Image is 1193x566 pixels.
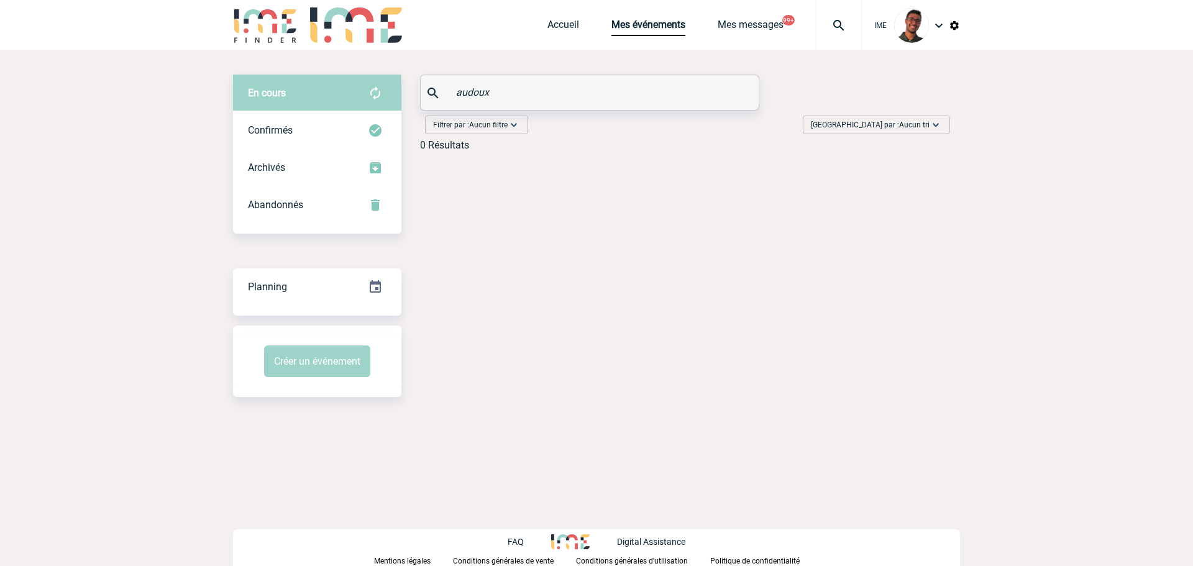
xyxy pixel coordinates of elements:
button: 99+ [782,15,795,25]
img: IME-Finder [233,7,298,43]
span: Archivés [248,162,285,173]
span: Aucun filtre [469,121,508,129]
div: Retrouvez ici tous vos événements annulés [233,186,401,224]
a: Mentions légales [374,554,453,566]
p: Mentions légales [374,557,431,565]
img: baseline_expand_more_white_24dp-b.png [508,119,520,131]
a: Conditions générales de vente [453,554,576,566]
span: En cours [248,87,286,99]
div: Retrouvez ici tous vos événements organisés par date et état d'avancement [233,268,401,306]
span: IME [874,21,887,30]
div: Retrouvez ici tous les événements que vous avez décidé d'archiver [233,149,401,186]
span: Aucun tri [899,121,930,129]
span: Abandonnés [248,199,303,211]
span: Planning [248,281,287,293]
p: Digital Assistance [617,537,685,547]
a: FAQ [508,535,551,547]
p: FAQ [508,537,524,547]
div: Retrouvez ici tous vos évènements avant confirmation [233,75,401,112]
span: Filtrer par : [433,119,508,131]
img: baseline_expand_more_white_24dp-b.png [930,119,942,131]
a: Planning [233,268,401,304]
p: Conditions générales de vente [453,557,554,565]
img: http://www.idealmeetingsevents.fr/ [551,534,590,549]
p: Conditions générales d'utilisation [576,557,688,565]
a: Conditions générales d'utilisation [576,554,710,566]
a: Politique de confidentialité [710,554,820,566]
div: 0 Résultats [420,139,469,151]
img: 124970-0.jpg [894,8,929,43]
a: Accueil [547,19,579,36]
a: Mes messages [718,19,784,36]
button: Créer un événement [264,345,370,377]
a: Mes événements [611,19,685,36]
span: Confirmés [248,124,293,136]
input: Rechercher un événement par son nom [453,83,729,101]
p: Politique de confidentialité [710,557,800,565]
span: [GEOGRAPHIC_DATA] par : [811,119,930,131]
